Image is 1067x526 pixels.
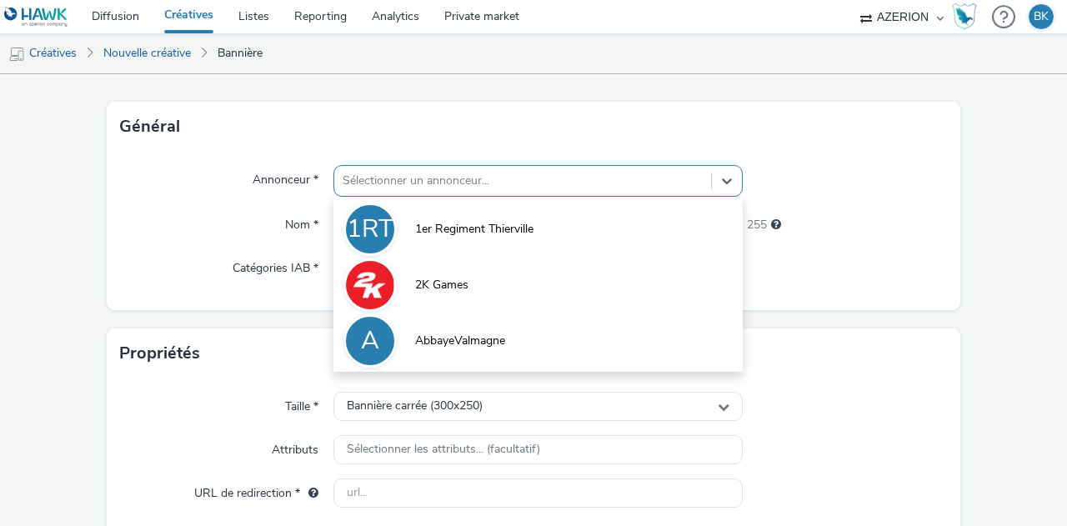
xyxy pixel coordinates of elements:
[347,443,540,457] span: Sélectionner les attributs... (facultatif)
[226,253,325,277] label: Catégories IAB *
[265,435,325,458] label: Attributs
[952,3,984,30] a: Hawk Academy
[278,392,325,415] label: Taille *
[347,206,393,253] div: 1RT
[333,478,743,508] input: url...
[300,485,318,502] div: L'URL de redirection sera utilisée comme URL de validation avec certains SSP et ce sera l'URL de ...
[952,3,977,30] img: Hawk Academy
[8,46,25,63] img: mobile
[188,478,325,502] label: URL de redirection *
[246,165,325,188] label: Annonceur *
[415,333,505,349] span: AbbayeValmagne
[361,318,379,364] div: A
[347,399,483,413] span: Bannière carrée (300x250)
[747,217,767,233] span: 255
[278,210,325,233] label: Nom *
[346,261,394,309] img: 2K Games
[119,114,180,139] h3: Général
[119,341,200,366] h3: Propriétés
[415,277,468,293] span: 2K Games
[4,7,68,28] img: undefined Logo
[771,217,781,233] div: 255 caractères maximum
[209,33,271,73] a: Bannière
[95,33,199,73] a: Nouvelle créative
[415,221,533,238] span: 1er Regiment Thierville
[1034,4,1049,29] div: BK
